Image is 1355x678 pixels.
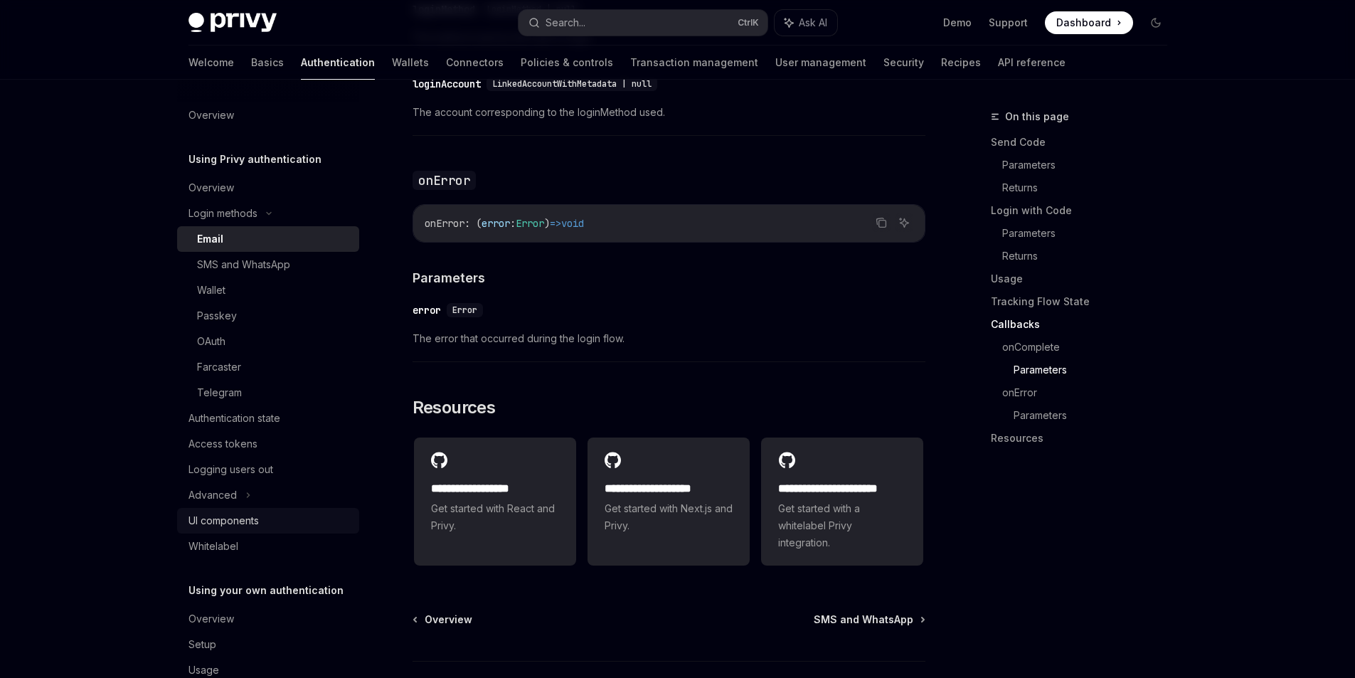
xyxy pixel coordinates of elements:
[188,205,257,222] div: Login methods
[1014,359,1179,381] a: Parameters
[1002,154,1179,176] a: Parameters
[991,268,1179,290] a: Usage
[188,538,238,555] div: Whitelabel
[1002,336,1179,359] a: onComplete
[799,16,827,30] span: Ask AI
[1045,11,1133,34] a: Dashboard
[177,606,359,632] a: Overview
[1002,222,1179,245] a: Parameters
[188,107,234,124] div: Overview
[1056,16,1111,30] span: Dashboard
[188,46,234,80] a: Welcome
[197,231,223,248] div: Email
[738,17,759,28] span: Ctrl K
[544,217,550,230] span: )
[197,256,290,273] div: SMS and WhatsApp
[197,359,241,376] div: Farcaster
[414,613,472,627] a: Overview
[425,613,472,627] span: Overview
[431,500,559,534] span: Get started with React and Privy.
[177,303,359,329] a: Passkey
[941,46,981,80] a: Recipes
[1002,176,1179,199] a: Returns
[998,46,1066,80] a: API reference
[177,226,359,252] a: Email
[188,582,344,599] h5: Using your own authentication
[814,613,913,627] span: SMS and WhatsApp
[1144,11,1167,34] button: Toggle dark mode
[301,46,375,80] a: Authentication
[1002,245,1179,268] a: Returns
[446,46,504,80] a: Connectors
[814,613,924,627] a: SMS and WhatsApp
[1002,381,1179,404] a: onError
[991,131,1179,154] a: Send Code
[392,46,429,80] a: Wallets
[413,396,496,419] span: Resources
[188,636,216,653] div: Setup
[197,282,225,299] div: Wallet
[510,217,516,230] span: :
[775,10,837,36] button: Ask AI
[177,457,359,482] a: Logging users out
[413,77,481,91] div: loginAccount
[1014,404,1179,427] a: Parameters
[425,217,464,230] span: onError
[519,10,767,36] button: Search...CtrlK
[550,217,561,230] span: =>
[775,46,866,80] a: User management
[991,290,1179,313] a: Tracking Flow State
[188,512,259,529] div: UI components
[197,307,237,324] div: Passkey
[630,46,758,80] a: Transaction management
[464,217,482,230] span: : (
[177,431,359,457] a: Access tokens
[188,487,237,504] div: Advanced
[989,16,1028,30] a: Support
[991,313,1179,336] a: Callbacks
[413,330,925,347] span: The error that occurred during the login flow.
[413,303,441,317] div: error
[943,16,972,30] a: Demo
[413,268,485,287] span: Parameters
[177,329,359,354] a: OAuth
[197,384,242,401] div: Telegram
[188,435,257,452] div: Access tokens
[561,217,584,230] span: void
[492,78,652,90] span: LinkedAccountWithMetadata | null
[177,632,359,657] a: Setup
[482,217,510,230] span: error
[413,171,477,190] code: onError
[452,304,477,316] span: Error
[177,534,359,559] a: Whitelabel
[188,151,322,168] h5: Using Privy authentication
[188,13,277,33] img: dark logo
[188,179,234,196] div: Overview
[188,410,280,427] div: Authentication state
[895,213,913,232] button: Ask AI
[177,508,359,534] a: UI components
[605,500,733,534] span: Get started with Next.js and Privy.
[177,406,359,431] a: Authentication state
[991,199,1179,222] a: Login with Code
[177,380,359,406] a: Telegram
[1005,108,1069,125] span: On this page
[413,104,925,121] span: The account corresponding to the loginMethod used.
[546,14,585,31] div: Search...
[516,217,544,230] span: Error
[197,333,225,350] div: OAuth
[991,427,1179,450] a: Resources
[188,461,273,478] div: Logging users out
[177,102,359,128] a: Overview
[177,252,359,277] a: SMS and WhatsApp
[177,354,359,380] a: Farcaster
[177,175,359,201] a: Overview
[251,46,284,80] a: Basics
[521,46,613,80] a: Policies & controls
[883,46,924,80] a: Security
[872,213,891,232] button: Copy the contents from the code block
[177,277,359,303] a: Wallet
[778,500,906,551] span: Get started with a whitelabel Privy integration.
[188,610,234,627] div: Overview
